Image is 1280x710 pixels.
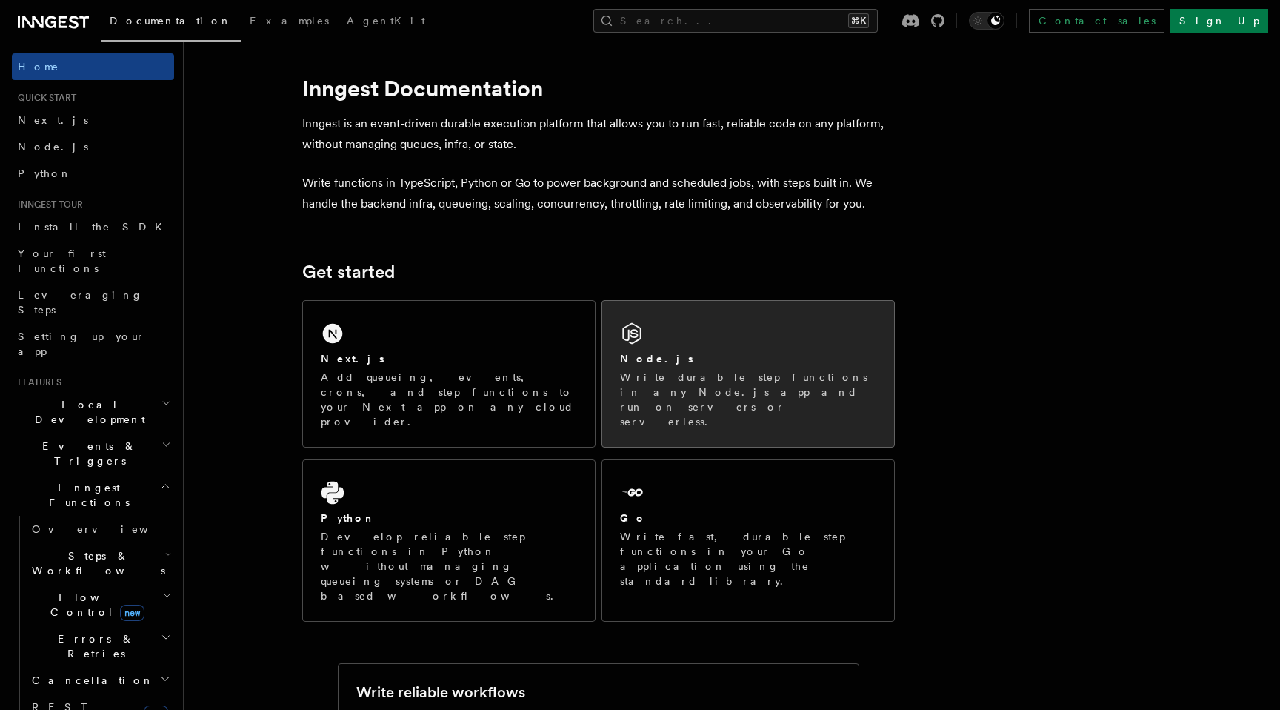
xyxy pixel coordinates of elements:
[593,9,878,33] button: Search...⌘K
[302,262,395,282] a: Get started
[12,474,174,516] button: Inngest Functions
[302,300,596,448] a: Next.jsAdd queueing, events, crons, and step functions to your Next app on any cloud provider.
[26,516,174,543] a: Overview
[848,13,869,28] kbd: ⌘K
[12,323,174,365] a: Setting up your app
[338,4,434,40] a: AgentKit
[302,459,596,622] a: PythonDevelop reliable step functions in Python without managing queueing systems or DAG based wo...
[601,459,895,622] a: GoWrite fast, durable step functions in your Go application using the standard library.
[12,199,83,210] span: Inngest tour
[969,12,1004,30] button: Toggle dark mode
[12,391,174,433] button: Local Development
[18,59,59,74] span: Home
[241,4,338,40] a: Examples
[12,107,174,133] a: Next.js
[32,523,184,535] span: Overview
[620,351,693,366] h2: Node.js
[601,300,895,448] a: Node.jsWrite durable step functions in any Node.js app and run on servers or serverless.
[26,584,174,626] button: Flow Controlnew
[110,15,232,27] span: Documentation
[321,351,384,366] h2: Next.js
[321,370,577,429] p: Add queueing, events, crons, and step functions to your Next app on any cloud provider.
[12,433,174,474] button: Events & Triggers
[12,439,161,468] span: Events & Triggers
[18,114,88,126] span: Next.js
[302,75,895,102] h1: Inngest Documentation
[12,133,174,160] a: Node.js
[12,160,174,187] a: Python
[26,543,174,584] button: Steps & Workflows
[347,15,425,27] span: AgentKit
[620,529,876,588] p: Write fast, durable step functions in your Go application using the standard library.
[12,282,174,323] a: Leveraging Steps
[18,331,145,357] span: Setting up your app
[12,92,76,104] span: Quick start
[302,173,895,214] p: Write functions in TypeScript, Python or Go to power background and scheduled jobs, with steps bu...
[250,15,329,27] span: Examples
[321,529,577,603] p: Develop reliable step functions in Python without managing queueing systems or DAG based workflows.
[18,167,72,179] span: Python
[18,289,143,316] span: Leveraging Steps
[12,53,174,80] a: Home
[26,548,165,578] span: Steps & Workflows
[12,240,174,282] a: Your first Functions
[18,221,171,233] span: Install the SDK
[12,376,61,388] span: Features
[26,667,174,694] button: Cancellation
[1170,9,1268,33] a: Sign Up
[12,213,174,240] a: Install the SDK
[620,370,876,429] p: Write durable step functions in any Node.js app and run on servers or serverless.
[302,113,895,155] p: Inngest is an event-driven durable execution platform that allows you to run fast, reliable code ...
[26,590,163,620] span: Flow Control
[12,397,161,427] span: Local Development
[1029,9,1164,33] a: Contact sales
[18,141,88,153] span: Node.js
[120,605,144,621] span: new
[18,248,106,274] span: Your first Functions
[101,4,241,42] a: Documentation
[26,626,174,667] button: Errors & Retries
[26,631,161,661] span: Errors & Retries
[356,682,525,703] h2: Write reliable workflows
[12,480,160,510] span: Inngest Functions
[26,673,154,688] span: Cancellation
[620,511,647,525] h2: Go
[321,511,376,525] h2: Python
